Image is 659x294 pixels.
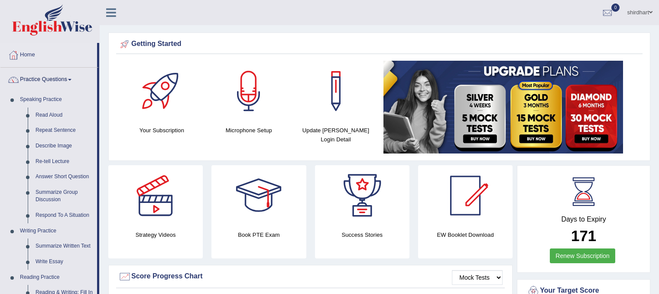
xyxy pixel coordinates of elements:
[123,126,201,135] h4: Your Subscription
[611,3,620,12] span: 0
[383,61,623,154] img: small5.jpg
[210,126,288,135] h4: Microphone Setup
[0,68,97,89] a: Practice Questions
[32,123,97,138] a: Repeat Sentence
[32,138,97,154] a: Describe Image
[16,223,97,239] a: Writing Practice
[550,248,615,263] a: Renew Subscription
[211,230,306,239] h4: Book PTE Exam
[32,154,97,170] a: Re-tell Lecture
[571,227,596,244] b: 171
[16,92,97,108] a: Speaking Practice
[418,230,513,239] h4: EW Booklet Download
[118,38,640,51] div: Getting Started
[32,185,97,208] a: Summarize Group Discussion
[32,108,97,123] a: Read Aloud
[527,216,640,223] h4: Days to Expiry
[32,254,97,270] a: Write Essay
[32,238,97,254] a: Summarize Written Text
[108,230,203,239] h4: Strategy Videos
[32,208,97,223] a: Respond To A Situation
[118,270,503,283] div: Score Progress Chart
[297,126,375,144] h4: Update [PERSON_NAME] Login Detail
[16,270,97,285] a: Reading Practice
[0,43,97,65] a: Home
[315,230,409,239] h4: Success Stories
[32,169,97,185] a: Answer Short Question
